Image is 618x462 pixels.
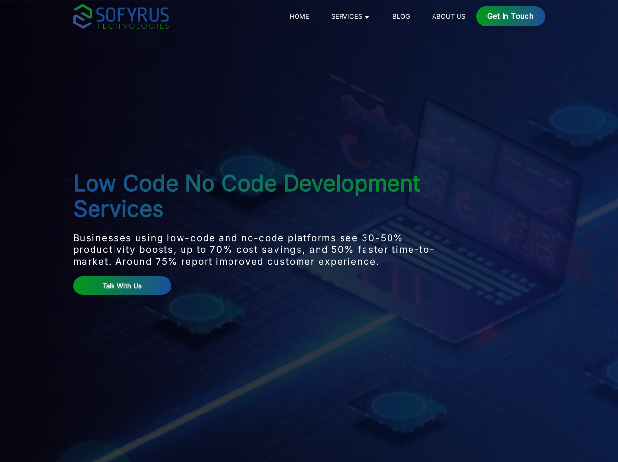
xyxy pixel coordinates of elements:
[476,6,545,26] a: Get in Touch
[286,10,313,22] a: Home
[73,232,466,267] p: Businesses using low-code and no-code platforms see 30-50% productivity boosts, up to 70% cost sa...
[327,10,374,22] a: Services 🞃
[73,276,172,295] a: Talk With Us
[389,10,413,22] a: Blog
[428,10,469,22] a: About Us
[73,170,466,221] h1: Low Code No Code Development Services
[73,4,169,29] img: sofyrus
